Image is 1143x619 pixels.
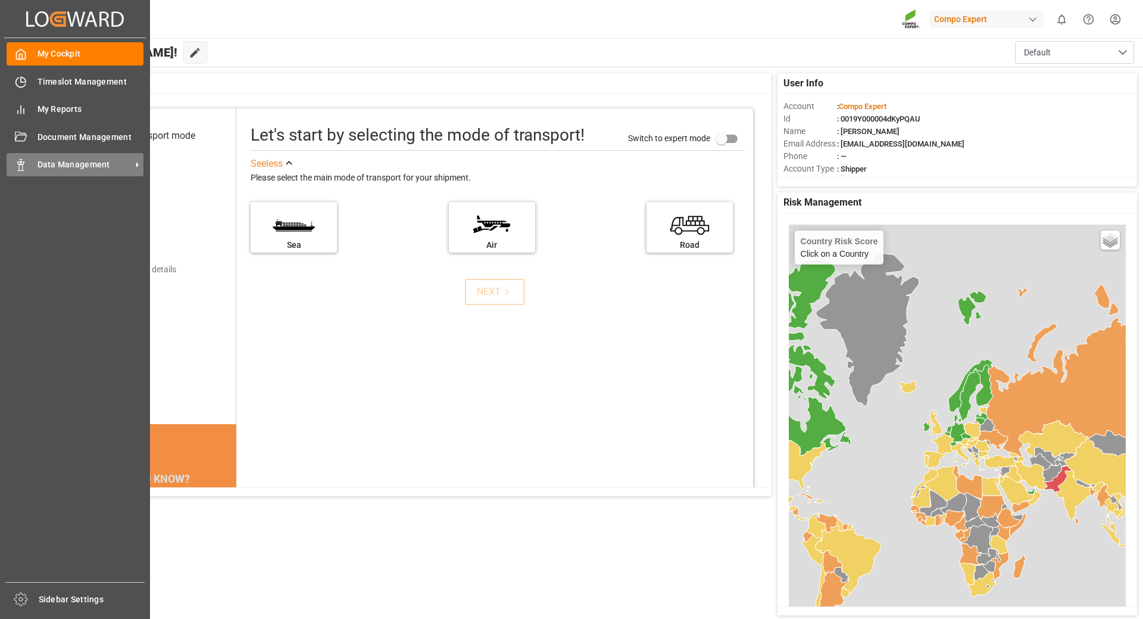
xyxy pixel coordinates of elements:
[783,150,837,163] span: Phone
[1101,231,1120,250] a: Layers
[39,593,145,606] span: Sidebar Settings
[801,237,878,246] h4: Country Risk Score
[783,76,823,91] span: User Info
[783,113,837,125] span: Id
[783,125,837,138] span: Name
[929,8,1048,30] button: Compo Expert
[1024,46,1051,59] span: Default
[7,70,143,93] a: Timeslot Management
[837,114,920,123] span: : 0019Y000004dKyPQAU
[38,103,144,116] span: My Reports
[837,164,867,173] span: : Shipper
[628,133,710,142] span: Switch to expert mode
[477,285,513,299] div: NEXT
[837,102,886,111] span: :
[38,76,144,88] span: Timeslot Management
[839,102,886,111] span: Compo Expert
[783,138,837,150] span: Email Address
[652,239,727,251] div: Road
[929,11,1044,28] div: Compo Expert
[902,9,921,30] img: Screenshot%202023-09-29%20at%2010.02.21.png_1712312052.png
[1075,6,1102,33] button: Help Center
[783,100,837,113] span: Account
[1048,6,1075,33] button: show 0 new notifications
[7,42,143,66] a: My Cockpit
[783,195,861,210] span: Risk Management
[257,239,331,251] div: Sea
[38,131,144,144] span: Document Management
[49,41,177,64] span: Hello [PERSON_NAME]!
[251,157,283,171] div: See less
[1015,41,1134,64] button: open menu
[465,279,524,305] button: NEXT
[837,127,900,136] span: : [PERSON_NAME]
[837,139,964,148] span: : [EMAIL_ADDRESS][DOMAIN_NAME]
[251,123,585,148] div: Let's start by selecting the mode of transport!
[38,158,132,171] span: Data Management
[251,171,745,185] div: Please select the main mode of transport for your shipment.
[38,48,144,60] span: My Cockpit
[801,237,878,259] div: Click on a Country
[455,239,529,251] div: Air
[837,152,847,161] span: : —
[64,466,236,491] div: DID YOU KNOW?
[783,163,837,175] span: Account Type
